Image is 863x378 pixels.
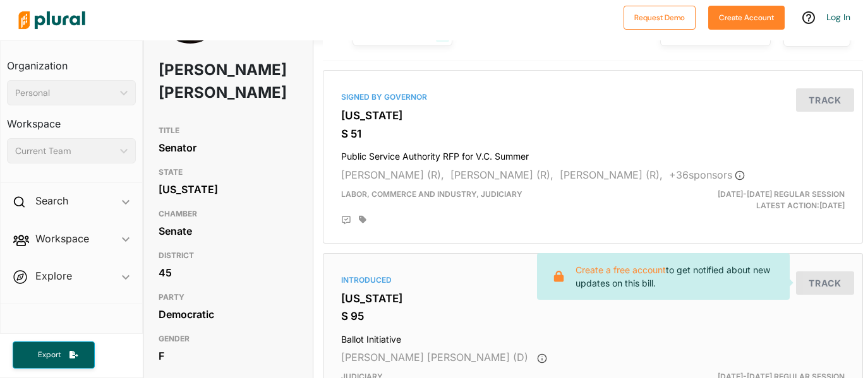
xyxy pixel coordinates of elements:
span: [PERSON_NAME] (R), [450,168,553,181]
span: Export [29,350,69,360]
div: Personal [15,86,115,100]
h3: PARTY [159,290,298,305]
h4: Ballot Initiative [341,328,845,345]
h2: Search [35,194,68,208]
span: [DATE]-[DATE] Regular Session [718,189,845,199]
button: Export [13,341,95,369]
h3: S 95 [341,310,845,322]
span: [PERSON_NAME] (R), [341,168,444,181]
div: Latest Action: [DATE] [680,189,854,211]
div: Signed by Governor [341,92,845,103]
div: Senator [159,138,298,157]
h3: S 51 [341,127,845,140]
h3: CHAMBER [159,206,298,221]
h3: [US_STATE] [341,292,845,305]
div: Current Team [15,145,115,158]
div: Add tags [359,215,366,224]
h1: [PERSON_NAME] [PERSON_NAME] [159,51,242,112]
button: Track [796,88,854,112]
p: to get notified about new updates on this bill. [576,263,780,290]
div: Senate [159,221,298,240]
span: [PERSON_NAME] (R), [560,168,663,181]
button: Create Account [708,6,785,30]
a: Create a free account [576,264,666,275]
div: 45 [159,263,298,282]
div: Democratic [159,305,298,324]
h4: Public Service Authority RFP for V.C. Summer [341,145,845,162]
span: Labor, Commerce and Industry, Judiciary [341,189,522,199]
div: [US_STATE] [159,180,298,199]
span: [PERSON_NAME] [PERSON_NAME] (D) [341,351,528,363]
h3: TITLE [159,123,298,138]
div: Add Position Statement [341,215,351,225]
span: + 36 sponsor s [669,168,745,181]
h3: STATE [159,165,298,180]
h3: GENDER [159,331,298,346]
button: Track [796,271,854,295]
div: F [159,346,298,365]
h3: Organization [7,47,136,75]
h3: DISTRICT [159,248,298,263]
a: Create Account [708,10,785,23]
h3: Workspace [7,105,136,133]
div: Introduced [341,275,845,286]
button: Request Demo [624,6,696,30]
a: Request Demo [624,10,696,23]
a: Log In [826,11,850,23]
h3: [US_STATE] [341,109,845,122]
